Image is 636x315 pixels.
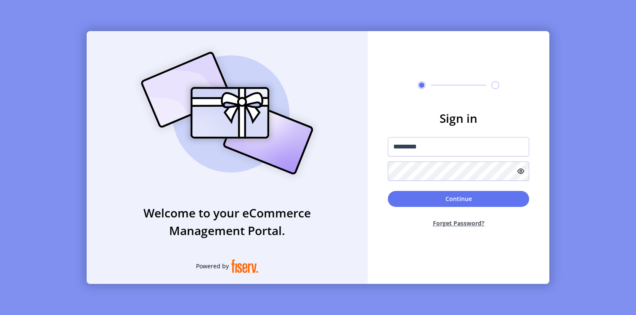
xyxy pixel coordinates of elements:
[388,109,529,127] h3: Sign in
[196,262,229,270] span: Powered by
[128,42,326,184] img: card_Illustration.svg
[388,191,529,207] button: Continue
[388,212,529,234] button: Forget Password?
[87,204,368,239] h3: Welcome to your eCommerce Management Portal.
